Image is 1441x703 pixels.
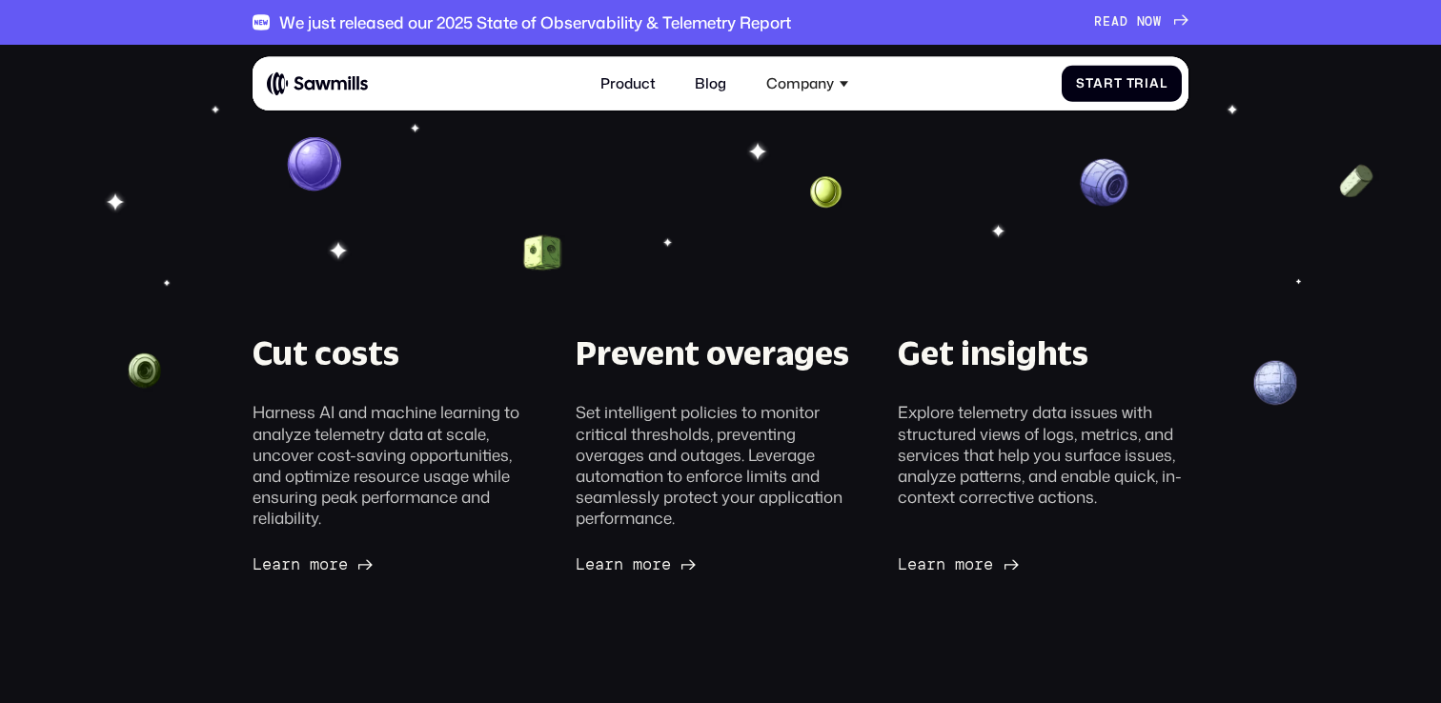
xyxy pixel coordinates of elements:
[590,65,667,104] a: Product
[766,75,834,92] div: Company
[1094,14,1188,30] a: READ NOW
[1076,76,1167,91] div: Start Trial
[684,65,738,104] a: Blog
[279,12,791,31] div: We just released our 2025 State of Observability & Telemetry Report
[1062,66,1181,103] a: Start Trial
[1094,14,1162,30] div: READ NOW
